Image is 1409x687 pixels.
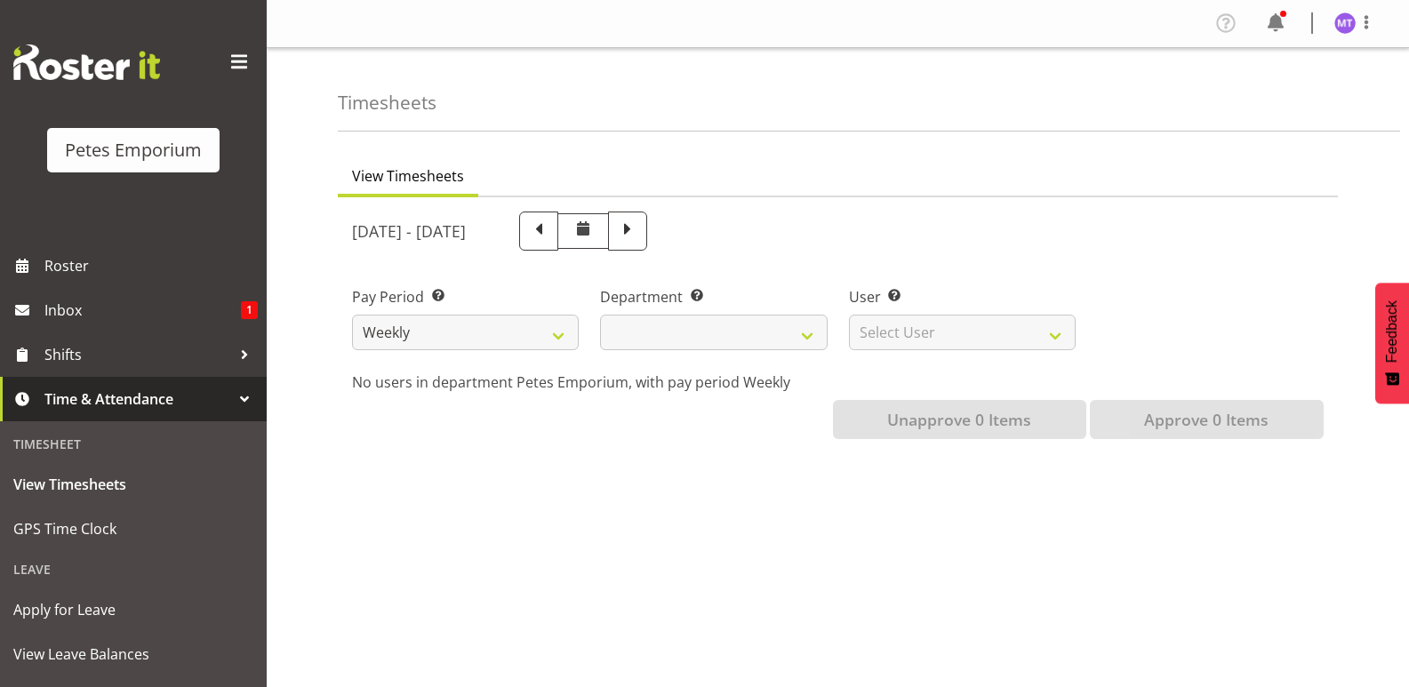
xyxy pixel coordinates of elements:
[4,551,262,587] div: Leave
[13,44,160,80] img: Rosterit website logo
[1334,12,1356,34] img: mya-taupawa-birkhead5814.jpg
[13,641,253,667] span: View Leave Balances
[352,286,579,308] label: Pay Period
[849,286,1076,308] label: User
[4,462,262,507] a: View Timesheets
[44,386,231,412] span: Time & Attendance
[65,137,202,164] div: Petes Emporium
[1384,300,1400,363] span: Feedback
[13,596,253,623] span: Apply for Leave
[1090,400,1324,439] button: Approve 0 Items
[13,515,253,542] span: GPS Time Clock
[4,587,262,632] a: Apply for Leave
[1144,408,1269,431] span: Approve 0 Items
[352,371,1324,393] p: No users in department Petes Emporium, with pay period Weekly
[4,632,262,676] a: View Leave Balances
[13,471,253,498] span: View Timesheets
[241,301,258,319] span: 1
[338,92,436,113] h4: Timesheets
[4,507,262,551] a: GPS Time Clock
[44,341,231,368] span: Shifts
[352,221,466,241] h5: [DATE] - [DATE]
[44,297,241,324] span: Inbox
[600,286,827,308] label: Department
[887,408,1031,431] span: Unapprove 0 Items
[1375,283,1409,403] button: Feedback - Show survey
[44,252,258,279] span: Roster
[352,165,464,187] span: View Timesheets
[4,426,262,462] div: Timesheet
[833,400,1086,439] button: Unapprove 0 Items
